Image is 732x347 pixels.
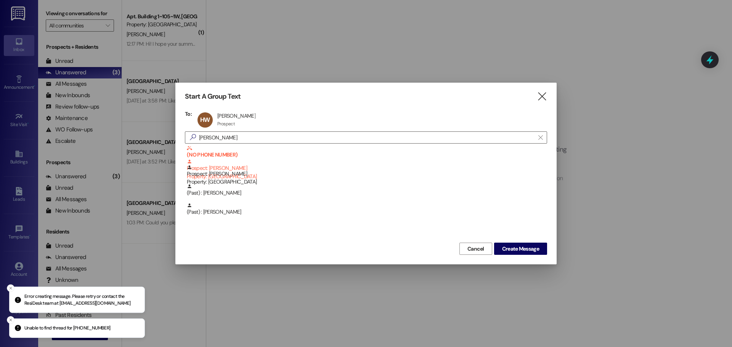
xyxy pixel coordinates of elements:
[187,178,547,186] div: Property: [GEOGRAPHIC_DATA]
[535,132,547,143] button: Clear text
[538,134,543,141] i: 
[217,121,235,127] div: Prospect
[187,133,199,141] i: 
[7,285,14,292] button: Close toast
[24,293,138,307] p: Error creating message. Please retry or contact the ResiDesk team at [EMAIL_ADDRESS][DOMAIN_NAME]
[187,184,547,197] div: (Past) : [PERSON_NAME]
[24,325,111,332] p: Unable to find thread for [PHONE_NUMBER]
[187,146,547,158] b: (NO PHONE NUMBER)
[185,165,547,184] div: Prospect: [PERSON_NAME]Property: [GEOGRAPHIC_DATA]
[187,203,547,216] div: (Past) : [PERSON_NAME]
[7,316,14,324] button: Close toast
[199,132,535,143] input: Search for any contact or apartment
[185,92,241,101] h3: Start A Group Text
[187,146,547,181] div: Prospect: [PERSON_NAME]
[185,110,192,117] h3: To:
[185,146,547,165] div: (NO PHONE NUMBER) Prospect: [PERSON_NAME]Property: [GEOGRAPHIC_DATA]
[200,116,210,124] span: HW
[502,245,539,253] span: Create Message
[494,243,547,255] button: Create Message
[459,243,492,255] button: Cancel
[537,93,547,101] i: 
[467,245,484,253] span: Cancel
[185,203,547,222] div: (Past) : [PERSON_NAME]
[187,165,547,186] div: Prospect: [PERSON_NAME]
[217,112,255,119] div: [PERSON_NAME]
[185,184,547,203] div: (Past) : [PERSON_NAME]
